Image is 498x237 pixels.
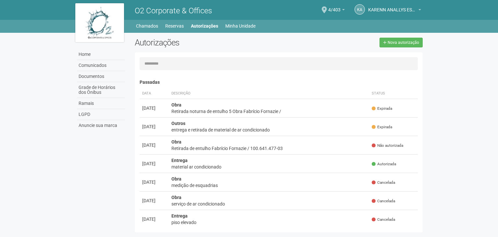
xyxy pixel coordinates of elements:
[142,216,166,222] div: [DATE]
[191,21,218,31] a: Autorizações
[372,217,395,222] span: Cancelada
[77,109,125,120] a: LGPD
[142,197,166,204] div: [DATE]
[77,120,125,131] a: Anuncie sua marca
[171,102,181,107] strong: Obra
[135,6,212,15] span: O2 Corporate & Offices
[368,1,417,12] span: KARENN ANALLYS ESTELLA
[388,40,419,45] span: Nova autorização
[171,182,367,189] div: medição de esquadrias
[372,198,395,204] span: Cancelada
[372,124,392,130] span: Expirada
[372,161,396,167] span: Autorizada
[169,88,369,99] th: Descrição
[171,176,181,181] strong: Obra
[368,8,421,13] a: KARENN ANALLYS ESTELLA
[75,3,124,42] img: logo.jpg
[372,106,392,111] span: Expirada
[77,82,125,98] a: Grade de Horários dos Ônibus
[225,21,255,31] a: Minha Unidade
[140,88,169,99] th: Data
[380,38,423,47] a: Nova autorização
[142,160,166,167] div: [DATE]
[171,219,367,226] div: piso elevado
[142,179,166,185] div: [DATE]
[136,21,158,31] a: Chamados
[328,8,345,13] a: 4/403
[77,71,125,82] a: Documentos
[165,21,184,31] a: Reservas
[171,195,181,200] strong: Obra
[77,98,125,109] a: Ramais
[142,142,166,148] div: [DATE]
[328,1,341,12] span: 4/403
[171,139,181,144] strong: Obra
[171,121,185,126] strong: Outros
[369,88,418,99] th: Status
[140,80,418,85] h4: Passadas
[142,123,166,130] div: [DATE]
[171,158,188,163] strong: Entrega
[77,60,125,71] a: Comunicados
[171,108,367,115] div: Retirada noturna de entulho 5 Obra Fabrício Fornazie /
[355,4,365,15] a: KA
[77,49,125,60] a: Home
[171,164,367,170] div: material ar condicionado
[171,201,367,207] div: serviço de ar condicionado
[372,143,403,148] span: Não autorizada
[171,127,367,133] div: entrega e retirada de material de ar condicionado
[135,38,274,47] h2: Autorizações
[142,105,166,111] div: [DATE]
[171,145,367,152] div: Retirada de entulho Fabrício Fornazie / 100.641.477-03
[171,213,188,218] strong: Entrega
[372,180,395,185] span: Cancelada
